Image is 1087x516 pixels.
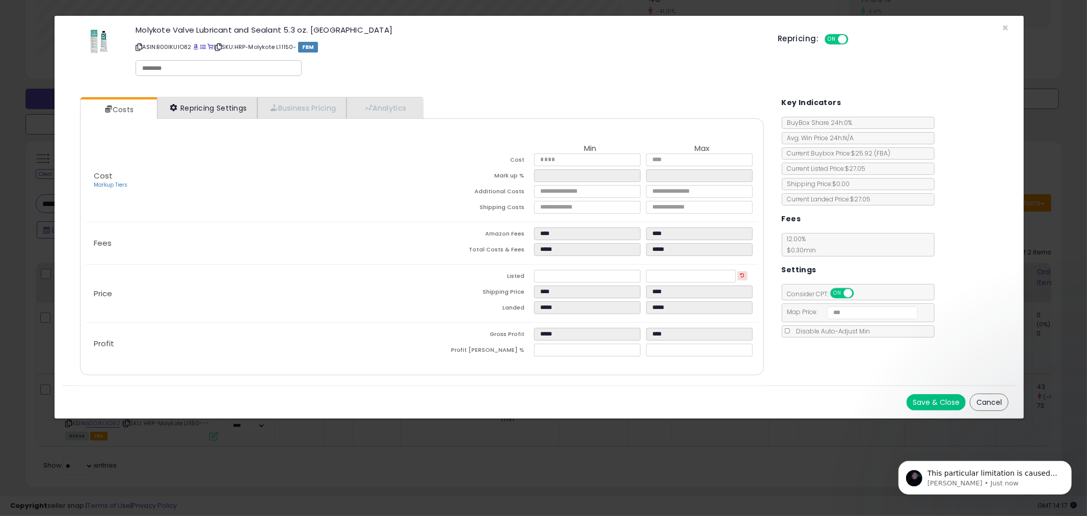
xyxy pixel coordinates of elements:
span: Current Listed Price: $27.05 [782,164,866,173]
h5: Repricing: [778,35,818,43]
td: Shipping Price [422,286,534,301]
td: Gross Profit [422,328,534,344]
span: Current Landed Price: $27.05 [782,195,871,203]
span: $0.30 min [782,246,816,254]
th: Min [534,144,646,153]
span: 12.00 % [782,235,816,254]
a: Costs [81,99,156,120]
span: Avg. Win Price 24h: N/A [782,134,854,142]
td: Shipping Costs [422,201,534,217]
span: FBM [298,42,319,53]
span: × [1002,20,1009,35]
span: Map Price: [782,307,918,316]
th: Max [646,144,758,153]
span: ON [831,289,844,298]
a: All offer listings [200,43,206,51]
p: Cost [86,172,422,189]
a: Your listing only [207,43,213,51]
td: Mark up % [422,169,534,185]
p: Fees [86,239,422,247]
p: Price [86,290,422,298]
span: Shipping Price: $0.00 [782,179,850,188]
td: Listed [422,270,534,286]
a: BuyBox page [193,43,199,51]
h5: Fees [782,213,801,225]
a: Repricing Settings [157,97,258,118]
td: Cost [422,153,534,169]
h5: Key Indicators [782,96,841,109]
span: Consider CPT: [782,290,867,298]
p: Profit [86,340,422,348]
iframe: Intercom notifications message [883,440,1087,511]
a: Markup Tiers [94,181,127,189]
button: Save & Close [907,394,966,410]
img: 41ujV4kxzvL._SL60_.jpg [85,26,113,57]
span: Current Buybox Price: [782,149,891,158]
p: ASIN: B00IKUIO82 | SKU: HRP-Molykote L11150- [136,39,762,55]
a: Analytics [347,97,422,118]
span: OFF [847,35,863,44]
span: ON [826,35,838,44]
span: ( FBA ) [874,149,891,158]
td: Additional Costs [422,185,534,201]
span: $25.92 [852,149,891,158]
td: Landed [422,301,534,317]
span: OFF [852,289,868,298]
button: Cancel [970,394,1009,411]
h3: Molykote Valve Lubricant and Sealant 5.3 oz. [GEOGRAPHIC_DATA] [136,26,762,34]
td: Amazon Fees [422,227,534,243]
td: Total Costs & Fees [422,243,534,259]
span: Disable Auto-Adjust Min [791,327,870,336]
a: Business Pricing [257,97,347,118]
h5: Settings [782,264,816,276]
span: BuyBox Share 24h: 0% [782,118,853,127]
td: Profit [PERSON_NAME] % [422,344,534,359]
